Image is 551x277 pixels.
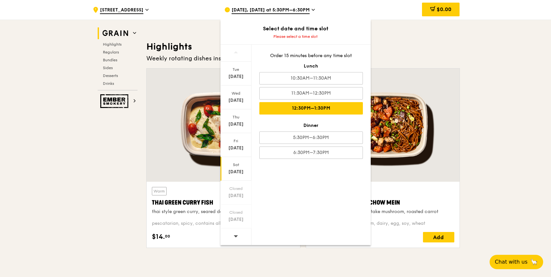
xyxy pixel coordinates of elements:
div: high protein, contains allium, dairy, egg, soy, wheat [311,220,454,227]
div: [DATE] [221,97,251,104]
div: 10:30AM–11:30AM [259,72,363,85]
div: Sat [221,162,251,167]
div: Weekly rotating dishes inspired by flavours from around the world. [146,54,460,63]
div: 6:30PM–7:30PM [259,146,363,159]
div: [DATE] [221,121,251,128]
button: Chat with us🦙 [490,255,543,269]
div: 5:30PM–6:30PM [259,131,363,144]
div: Tue [221,67,251,72]
div: Order 15 minutes before any time slot [259,53,363,59]
span: Bundles [103,58,117,62]
div: hong kong egg noodle, shiitake mushroom, roasted carrot [311,208,454,215]
div: [DATE] [221,145,251,151]
div: Thu [221,115,251,120]
div: Lunch [259,63,363,69]
div: Hikari Miso Chicken Chow Mein [311,198,454,207]
span: Regulars [103,50,119,54]
h3: Highlights [146,41,460,53]
span: Sides [103,66,113,70]
span: $0.00 [437,6,451,12]
span: Desserts [103,73,118,78]
div: Closed [221,186,251,191]
img: Ember Smokery web logo [100,94,130,108]
div: Select date and time slot [220,25,371,33]
div: Thai Green Curry Fish [152,198,295,207]
span: [STREET_ADDRESS] [100,7,143,14]
span: Chat with us [495,258,527,266]
div: Fri [221,138,251,144]
div: Add [423,232,454,242]
div: [DATE] [221,216,251,223]
div: Closed [221,210,251,215]
span: 🦙 [530,258,538,266]
div: Please select a time slot [220,34,371,39]
div: pescatarian, spicy, contains allium, dairy, shellfish, soy, wheat [152,220,295,227]
span: [DATE], [DATE] at 5:30PM–6:30PM [232,7,310,14]
div: Warm [152,187,167,195]
div: thai style green curry, seared dory, butterfly blue pea rice [152,208,295,215]
div: [DATE] [221,169,251,175]
div: Wed [221,91,251,96]
span: $14. [152,232,165,242]
div: 11:30AM–12:30PM [259,87,363,100]
div: Dinner [259,122,363,129]
div: 12:30PM–1:30PM [259,102,363,115]
span: 00 [165,234,170,239]
div: [DATE] [221,73,251,80]
span: Highlights [103,42,122,47]
div: [DATE] [221,192,251,199]
span: Drinks [103,81,114,86]
img: Grain web logo [100,27,130,39]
